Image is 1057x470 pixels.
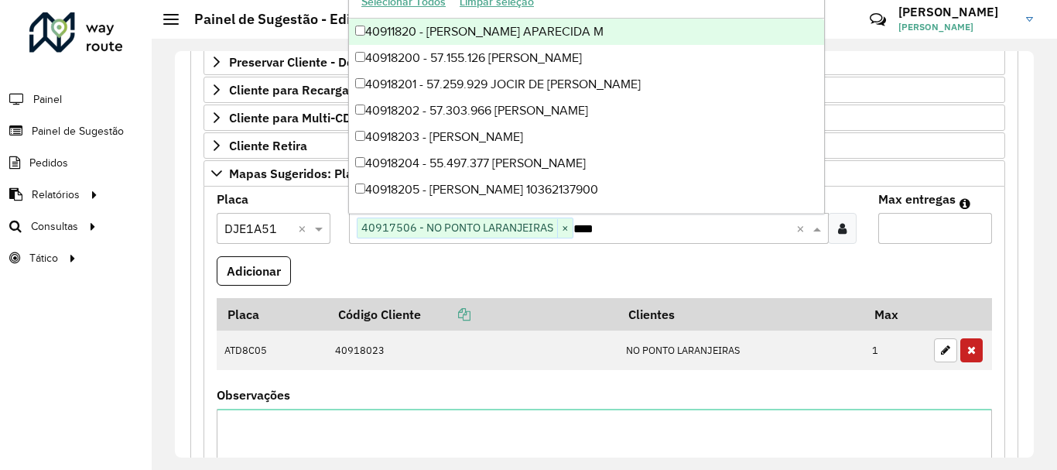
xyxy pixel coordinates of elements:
h2: Painel de Sugestão - Editar registro [179,11,422,28]
div: 40918201 - 57.259.929 JOCIR DE [PERSON_NAME] [349,71,824,98]
div: 40918200 - 57.155.126 [PERSON_NAME] [349,45,824,71]
a: Preservar Cliente - Devem ficar no buffer, não roteirizar [204,49,1005,75]
span: Pedidos [29,155,68,171]
a: Mapas Sugeridos: Placa-Cliente [204,160,1005,187]
label: Observações [217,386,290,404]
div: 40918203 - [PERSON_NAME] [349,124,824,150]
span: Cliente Retira [229,139,307,152]
div: 40918206 - [PERSON_NAME] [349,203,824,229]
th: Placa [217,298,327,331]
a: Cliente para Recarga [204,77,1005,103]
span: Consultas [31,218,78,235]
h3: [PERSON_NAME] [898,5,1014,19]
td: 1 [864,331,926,371]
em: Máximo de clientes que serão colocados na mesma rota com os clientes informados [960,197,970,210]
a: Copiar [421,307,470,322]
span: 40917506 - NO PONTO LARANJEIRAS [357,218,557,237]
label: Placa [217,190,248,208]
span: Mapas Sugeridos: Placa-Cliente [229,167,411,180]
span: Painel [33,91,62,108]
span: Cliente para Recarga [229,84,349,96]
span: Relatórios [32,187,80,203]
span: Cliente para Multi-CDD/Internalização [229,111,447,124]
td: ATD8C05 [217,331,327,371]
label: Max entregas [878,190,956,208]
span: [PERSON_NAME] [898,20,1014,34]
button: Adicionar [217,256,291,286]
th: Clientes [617,298,864,331]
a: Cliente para Multi-CDD/Internalização [204,105,1005,131]
div: 40918202 - 57.303.966 [PERSON_NAME] [349,98,824,124]
div: 40918204 - 55.497.377 [PERSON_NAME] [349,150,824,177]
td: 40918023 [327,331,618,371]
a: Contato Rápido [861,3,895,36]
th: Max [864,298,926,331]
span: Clear all [796,219,809,238]
td: NO PONTO LARANJEIRAS [617,331,864,371]
span: Tático [29,250,58,266]
a: Cliente Retira [204,132,1005,159]
span: Clear all [298,219,311,238]
div: 40911820 - [PERSON_NAME] APARECIDA M [349,19,824,45]
div: 40918205 - [PERSON_NAME] 10362137900 [349,177,824,203]
span: Preservar Cliente - Devem ficar no buffer, não roteirizar [229,56,544,68]
th: Código Cliente [327,298,618,331]
span: Painel de Sugestão [32,123,124,139]
span: × [557,219,573,238]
